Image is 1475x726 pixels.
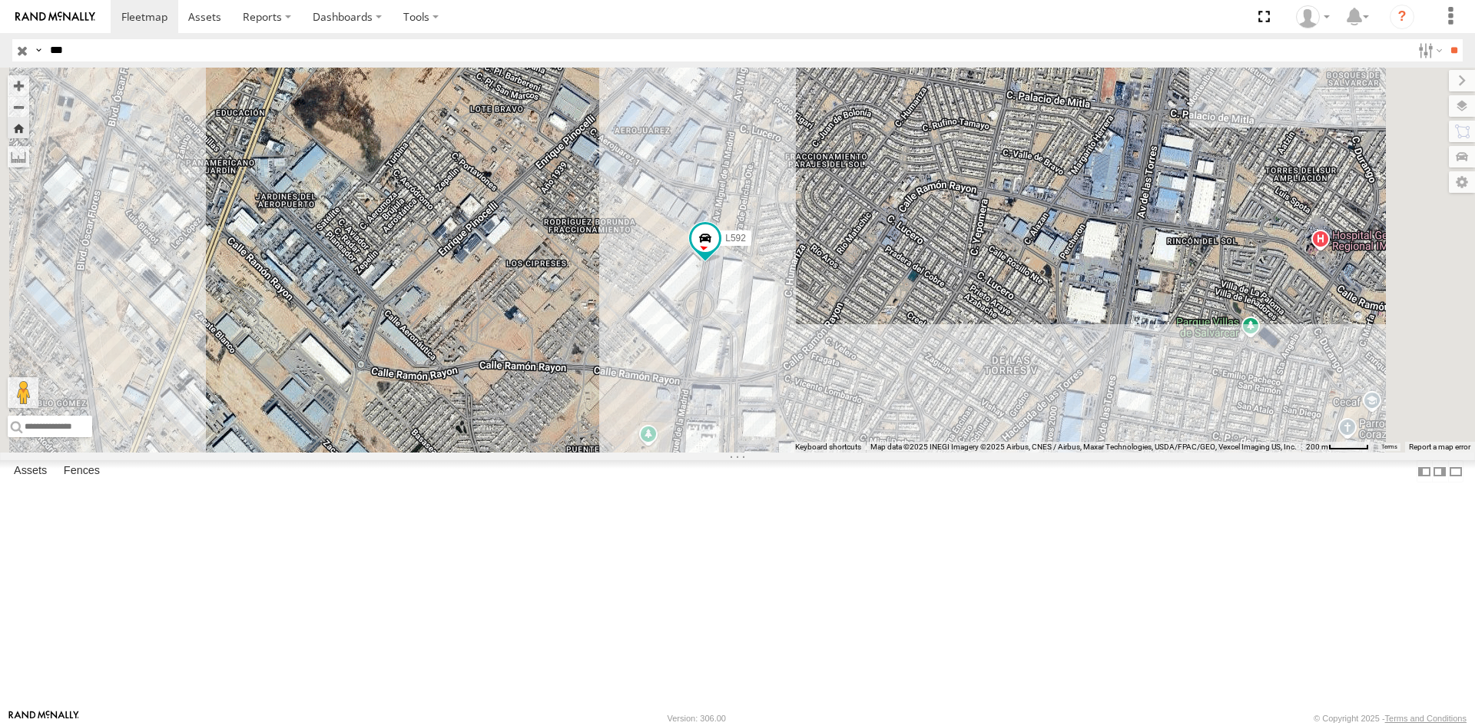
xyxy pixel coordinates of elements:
[1417,460,1432,482] label: Dock Summary Table to the Left
[8,118,29,138] button: Zoom Home
[8,75,29,96] button: Zoom in
[1412,39,1445,61] label: Search Filter Options
[1449,171,1475,193] label: Map Settings
[1448,460,1463,482] label: Hide Summary Table
[8,711,79,726] a: Visit our Website
[1306,443,1328,451] span: 200 m
[6,461,55,482] label: Assets
[1314,714,1467,723] div: © Copyright 2025 -
[1381,444,1397,450] a: Terms (opens in new tab)
[668,714,726,723] div: Version: 306.00
[32,39,45,61] label: Search Query
[795,442,861,453] button: Keyboard shortcuts
[1432,460,1447,482] label: Dock Summary Table to the Right
[1409,443,1470,451] a: Report a map error
[56,461,108,482] label: Fences
[1301,442,1374,453] button: Map Scale: 200 m per 49 pixels
[8,96,29,118] button: Zoom out
[1390,5,1414,29] i: ?
[1291,5,1335,28] div: Roberto Garcia
[15,12,95,22] img: rand-logo.svg
[8,146,29,167] label: Measure
[8,377,38,408] button: Drag Pegman onto the map to open Street View
[725,232,746,243] span: L592
[870,443,1297,451] span: Map data ©2025 INEGI Imagery ©2025 Airbus, CNES / Airbus, Maxar Technologies, USDA/FPAC/GEO, Vexc...
[1385,714,1467,723] a: Terms and Conditions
